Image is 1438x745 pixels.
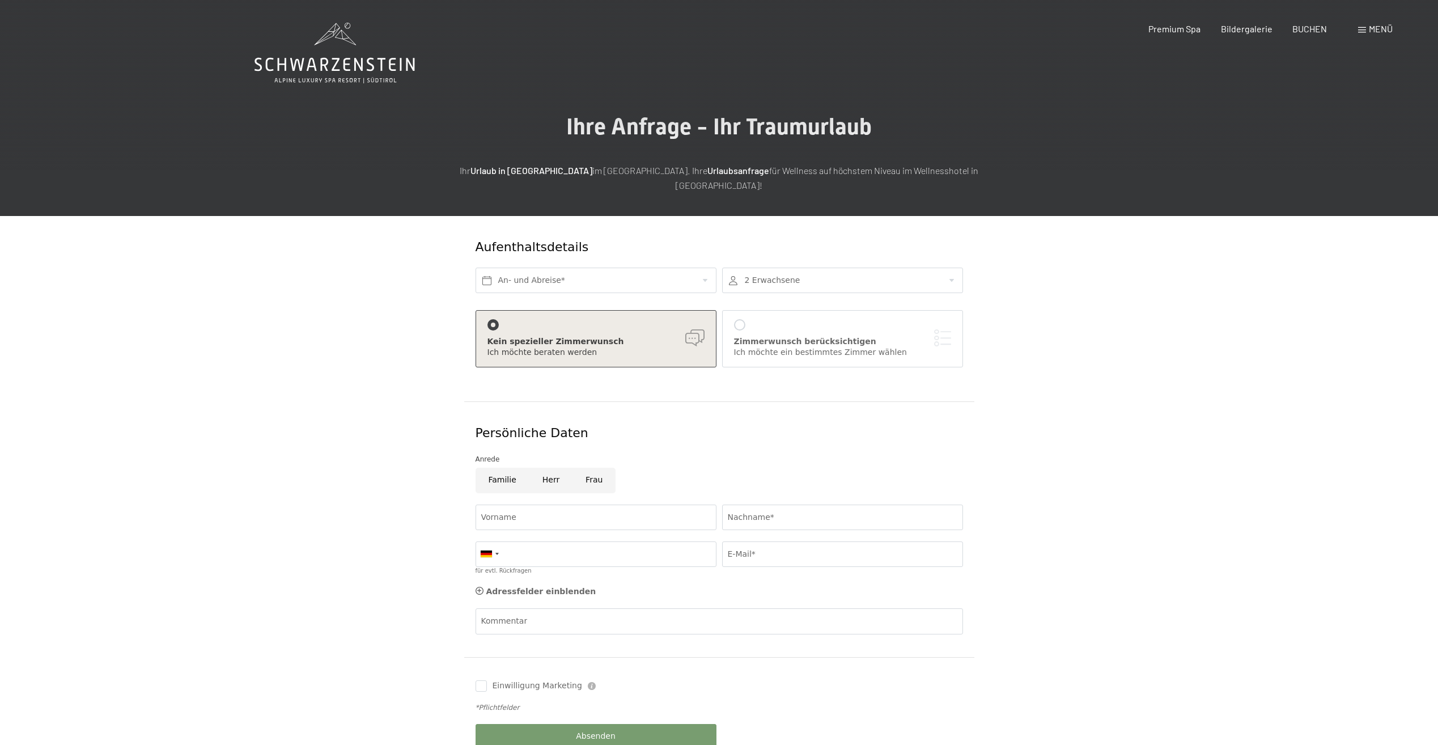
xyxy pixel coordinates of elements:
[487,336,705,348] div: Kein spezieller Zimmerwunsch
[476,239,881,256] div: Aufenthaltsdetails
[576,731,616,742] span: Absenden
[436,163,1003,192] p: Ihr im [GEOGRAPHIC_DATA]. Ihre für Wellness auf höchstem Niveau im Wellnesshotel in [GEOGRAPHIC_D...
[476,703,963,713] div: *Pflichtfelder
[734,336,951,348] div: Zimmerwunsch berücksichtigen
[707,165,769,176] strong: Urlaubsanfrage
[1148,23,1201,34] a: Premium Spa
[486,587,596,596] span: Adressfelder einblenden
[470,165,592,176] strong: Urlaub in [GEOGRAPHIC_DATA]
[1221,23,1272,34] a: Bildergalerie
[476,425,963,442] div: Persönliche Daten
[476,542,502,566] div: Germany (Deutschland): +49
[566,113,872,140] span: Ihre Anfrage - Ihr Traumurlaub
[1292,23,1327,34] a: BUCHEN
[1369,23,1393,34] span: Menü
[487,347,705,358] div: Ich möchte beraten werden
[476,568,532,574] label: für evtl. Rückfragen
[734,347,951,358] div: Ich möchte ein bestimmtes Zimmer wählen
[493,680,582,692] span: Einwilligung Marketing
[476,454,963,465] div: Anrede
